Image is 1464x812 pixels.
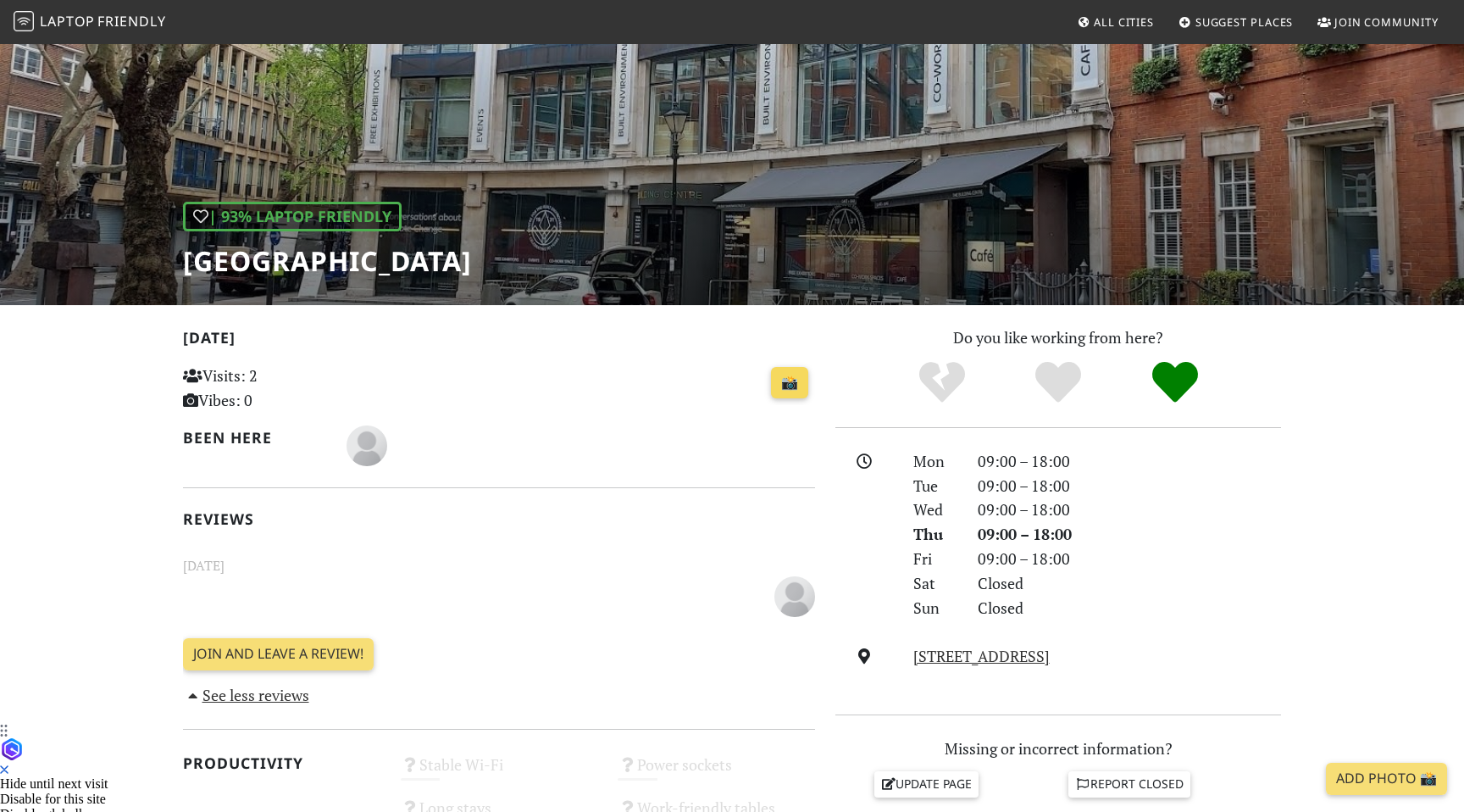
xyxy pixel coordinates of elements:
[183,638,374,670] a: Join and leave a review!
[1172,7,1300,37] a: Suggest Places
[183,510,815,528] h2: Reviews
[1334,14,1439,30] span: Join Community
[607,751,825,794] div: Power sockets
[774,584,815,604] span: Michael Windmill
[183,202,402,231] div: | 93% Laptop Friendly
[391,751,608,794] div: Stable Wi-Fi
[1094,14,1154,30] span: All Cities
[968,498,1291,522] div: 09:00 – 18:00
[1068,771,1190,797] a: Report closed
[968,571,1291,596] div: Closed
[903,571,968,596] div: Sat
[1195,14,1294,30] span: Suggest Places
[14,8,166,37] a: LaptopFriendly LaptopFriendly
[1070,7,1161,37] a: All Cities
[183,429,326,447] h2: Been here
[884,359,1001,406] div: No
[774,576,815,617] img: blank-535327c66bd565773addf3077783bbfce4b00ec00e9fd257753287c682c7fa38.png
[183,329,815,353] h2: [DATE]
[1117,359,1234,406] div: Definitely!
[835,325,1281,350] p: Do you like working from here?
[903,547,968,571] div: Fri
[183,685,309,705] a: See less reviews
[173,555,825,576] small: [DATE]
[771,367,808,399] a: 📸
[97,12,165,31] span: Friendly
[183,245,472,277] h1: [GEOGRAPHIC_DATA]
[1311,7,1445,37] a: Join Community
[347,434,387,454] span: Michael Windmill
[903,596,968,620] div: Sun
[40,12,95,31] span: Laptop
[903,474,968,498] div: Tue
[347,425,387,466] img: blank-535327c66bd565773addf3077783bbfce4b00ec00e9fd257753287c682c7fa38.png
[835,737,1281,761] p: Missing or incorrect information?
[903,498,968,522] div: Wed
[968,596,1291,620] div: Closed
[14,11,34,31] img: LaptopFriendly
[913,646,1050,666] a: [STREET_ADDRESS]
[903,522,968,547] div: Thu
[968,547,1291,571] div: 09:00 – 18:00
[968,474,1291,498] div: 09:00 – 18:00
[183,754,380,772] h2: Productivity
[903,449,968,474] div: Mon
[874,771,979,797] a: Update page
[968,522,1291,547] div: 09:00 – 18:00
[1000,359,1117,406] div: Yes
[183,364,380,413] p: Visits: 2 Vibes: 0
[968,449,1291,474] div: 09:00 – 18:00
